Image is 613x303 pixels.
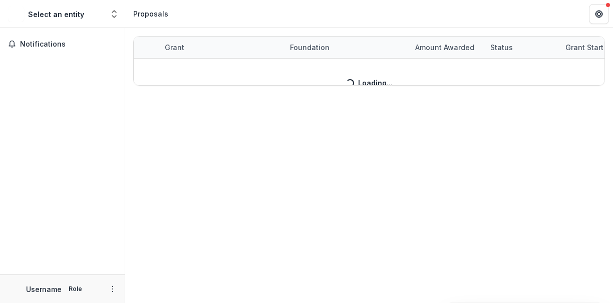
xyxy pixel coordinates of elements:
div: Select an entity [28,9,84,20]
button: Notifications [4,36,121,52]
span: Notifications [20,40,117,49]
p: Username [26,284,62,294]
button: Open entity switcher [107,4,121,24]
div: Proposals [133,9,168,19]
p: Role [66,284,85,293]
button: More [107,283,119,295]
button: Get Help [589,4,609,24]
nav: breadcrumb [129,7,172,21]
